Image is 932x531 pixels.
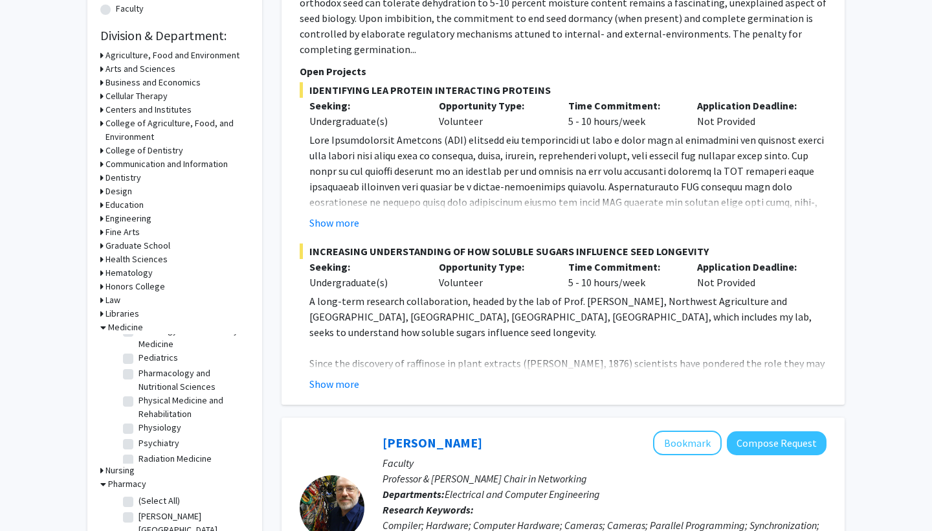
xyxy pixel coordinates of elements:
h3: Dentistry [105,171,141,185]
p: Opportunity Type: [439,259,549,275]
h3: Fine Arts [105,225,140,239]
h3: Engineering [105,212,151,225]
span: IDENTIFYING LEA PROTEIN INTERACTING PROTEINS [300,82,827,98]
label: Radiation Medicine [139,452,212,466]
h3: Health Sciences [105,253,168,266]
h3: Business and Economics [105,76,201,89]
p: Time Commitment: [568,98,678,113]
p: Time Commitment: [568,259,678,275]
button: Show more [309,215,359,231]
h3: Agriculture, Food and Environment [105,49,239,62]
label: (Select All) [139,494,180,508]
h3: Communication and Information [105,157,228,171]
button: Show more [309,376,359,392]
h3: Graduate School [105,239,170,253]
label: Physical Medicine and Rehabilitation [139,394,246,421]
div: 5 - 10 hours/week [559,98,688,129]
h3: Education [105,198,144,212]
div: 5 - 10 hours/week [559,259,688,290]
iframe: Chat [10,473,55,521]
div: Volunteer [429,259,559,290]
p: Opportunity Type: [439,98,549,113]
a: [PERSON_NAME] [383,435,482,451]
p: Application Deadline: [697,259,807,275]
h3: Design [105,185,132,198]
label: Pharmacology and Nutritional Sciences [139,367,246,394]
button: Add Henry Dietz to Bookmarks [653,431,722,455]
b: Departments: [383,488,445,501]
h3: Nursing [105,464,135,477]
h3: College of Agriculture, Food, and Environment [105,117,249,144]
div: Not Provided [687,98,817,129]
button: Compose Request to Henry Dietz [727,431,827,455]
label: Faculty [116,2,144,16]
h3: Cellular Therapy [105,89,168,103]
h3: Medicine [108,321,143,334]
h3: Honors College [105,280,165,293]
p: Application Deadline: [697,98,807,113]
h3: Centers and Institutes [105,103,192,117]
label: Psychiatry [139,436,179,450]
span: Lore Ipsumdolorsit Ametcons (ADI) elitsedd eiu temporincidi ut labo e dolor magn al enimadmini ve... [309,133,825,457]
h2: Division & Department: [100,28,249,43]
h3: Hematology [105,266,153,280]
h3: College of Dentistry [105,144,183,157]
h3: Pharmacy [108,477,146,491]
label: Pediatrics [139,351,178,365]
h3: Law [105,293,120,307]
div: Undergraduate(s) [309,113,419,129]
div: Undergraduate(s) [309,275,419,290]
p: Seeking: [309,98,419,113]
label: Pathology and Laboratory Medicine [139,324,246,351]
div: Volunteer [429,98,559,129]
h3: Arts and Sciences [105,62,175,76]
p: Seeking: [309,259,419,275]
p: Faculty [383,455,827,471]
span: Electrical and Computer Engineering [445,488,600,501]
label: Physiology [139,421,181,435]
p: Open Projects [300,63,827,79]
b: Research Keywords: [383,503,474,516]
p: Professor & [PERSON_NAME] Chair in Networking [383,471,827,486]
span: Since the discovery of raffinose in plant extracts ([PERSON_NAME], 1876) scientists have pondered... [309,357,826,494]
span: A long-term research collaboration, headed by the lab of Prof. [PERSON_NAME], Northwest Agricultu... [309,295,812,339]
span: INCREASING UNDERSTANDING OF HOW SOLUBLE SUGARS INFLUENCE SEED LONGEVITY [300,243,827,259]
div: Not Provided [687,259,817,290]
h3: Libraries [105,307,139,321]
